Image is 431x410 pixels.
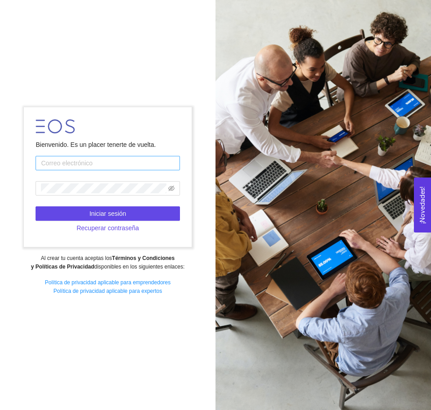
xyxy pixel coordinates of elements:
[45,279,171,286] a: Política de privacidad aplicable para emprendedores
[36,140,180,150] div: Bienvenido. Es un placer tenerte de vuelta.
[36,156,180,170] input: Correo electrónico
[6,254,209,271] div: Al crear tu cuenta aceptas los disponibles en los siguientes enlaces:
[36,119,75,133] img: LOGO
[76,223,139,233] span: Recuperar contraseña
[36,224,180,232] a: Recuperar contraseña
[36,206,180,221] button: Iniciar sesión
[90,209,126,219] span: Iniciar sesión
[414,178,431,232] button: Open Feedback Widget
[168,185,175,191] span: eye-invisible
[36,221,180,235] button: Recuperar contraseña
[54,288,162,294] a: Política de privacidad aplicable para expertos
